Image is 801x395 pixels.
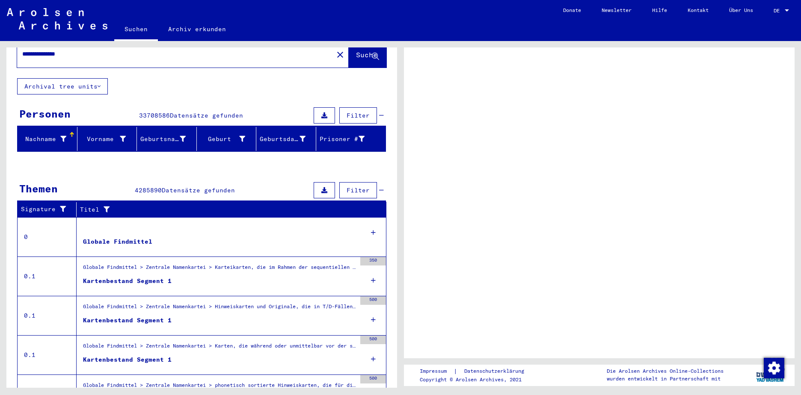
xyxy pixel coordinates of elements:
[17,78,108,94] button: Archival tree units
[21,132,77,146] div: Nachname
[18,335,77,374] td: 0.1
[83,277,172,286] div: Kartenbestand Segment 1
[754,364,786,386] img: yv_logo.png
[360,296,386,305] div: 500
[18,296,77,335] td: 0.1
[135,186,162,194] span: 4285890
[420,367,534,376] div: |
[356,50,377,59] span: Suche
[83,303,356,315] div: Globale Findmittel > Zentrale Namenkartei > Hinweiskarten und Originale, die in T/D-Fällen aufgef...
[360,375,386,383] div: 500
[332,46,349,63] button: Clear
[349,41,386,68] button: Suche
[18,217,77,256] td: 0
[607,375,724,383] p: wurden entwickelt in Partnerschaft mit
[200,135,246,144] div: Geburt‏
[200,132,256,146] div: Geburt‏
[339,107,377,124] button: Filter
[335,50,345,60] mat-icon: close
[21,205,70,214] div: Signature
[21,203,78,216] div: Signature
[260,132,316,146] div: Geburtsdatum
[140,132,196,146] div: Geburtsname
[320,132,376,146] div: Prisoner #
[256,127,316,151] mat-header-cell: Geburtsdatum
[19,181,58,196] div: Themen
[347,186,370,194] span: Filter
[764,358,784,378] img: Zustimmung ändern
[83,316,172,325] div: Kartenbestand Segment 1
[83,237,152,246] div: Globale Findmittel
[140,135,186,144] div: Geburtsname
[170,112,243,119] span: Datensätze gefunden
[114,19,158,41] a: Suchen
[80,205,369,214] div: Titel
[360,257,386,265] div: 350
[137,127,197,151] mat-header-cell: Geburtsname
[347,112,370,119] span: Filter
[83,381,356,393] div: Globale Findmittel > Zentrale Namenkartei > phonetisch sortierte Hinweiskarten, die für die Digit...
[320,135,365,144] div: Prisoner #
[80,203,378,216] div: Titel
[339,182,377,198] button: Filter
[81,132,137,146] div: Vorname
[18,256,77,296] td: 0.1
[457,367,534,376] a: Datenschutzerklärung
[21,135,66,144] div: Nachname
[316,127,386,151] mat-header-cell: Prisoner #
[77,127,137,151] mat-header-cell: Vorname
[158,19,236,39] a: Archiv erkunden
[83,263,356,275] div: Globale Findmittel > Zentrale Namenkartei > Karteikarten, die im Rahmen der sequentiellen Massend...
[19,106,71,121] div: Personen
[81,135,126,144] div: Vorname
[162,186,235,194] span: Datensätze gefunden
[360,336,386,344] div: 500
[420,367,454,376] a: Impressum
[607,367,724,375] p: Die Arolsen Archives Online-Collections
[774,8,783,14] span: DE
[83,355,172,364] div: Kartenbestand Segment 1
[139,112,170,119] span: 33708586
[197,127,257,151] mat-header-cell: Geburt‏
[18,127,77,151] mat-header-cell: Nachname
[260,135,306,144] div: Geburtsdatum
[420,376,534,383] p: Copyright © Arolsen Archives, 2021
[7,8,107,29] img: Arolsen_neg.svg
[83,342,356,354] div: Globale Findmittel > Zentrale Namenkartei > Karten, die während oder unmittelbar vor der sequenti...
